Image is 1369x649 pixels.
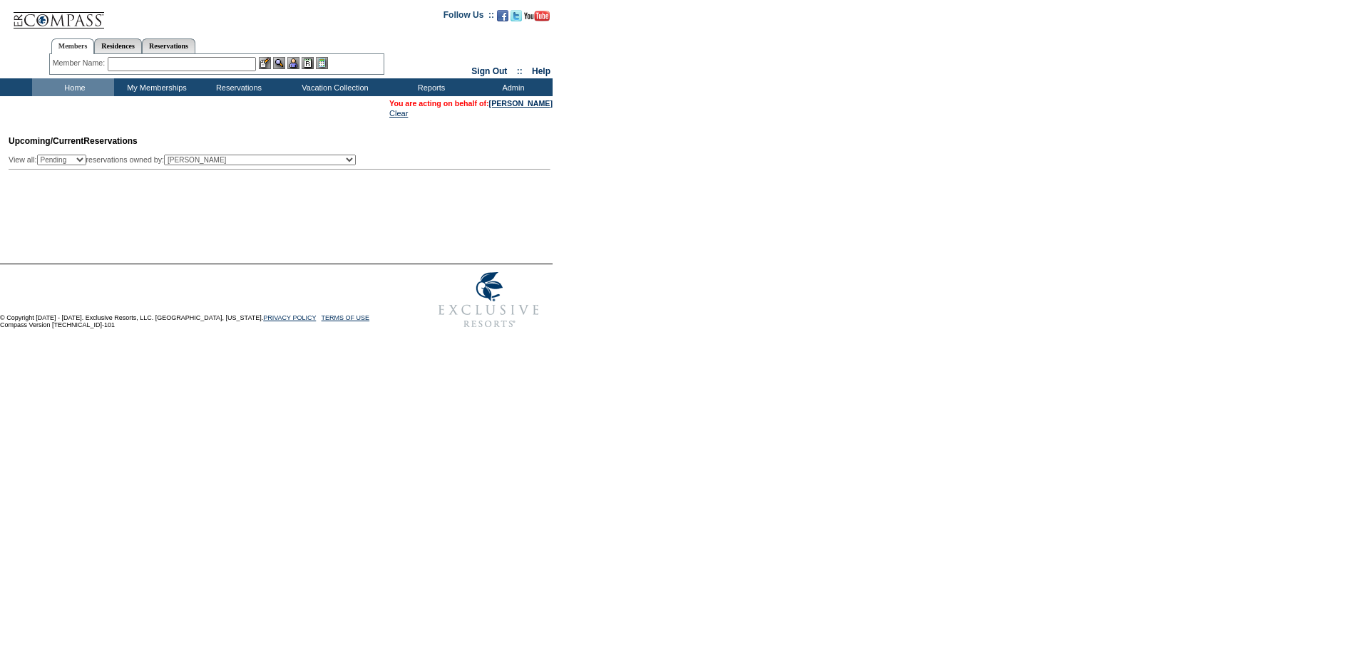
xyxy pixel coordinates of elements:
img: b_edit.gif [259,57,271,69]
span: Reservations [9,136,138,146]
a: Subscribe to our YouTube Channel [524,14,550,23]
img: Become our fan on Facebook [497,10,508,21]
a: Reservations [142,38,195,53]
img: Exclusive Resorts [425,264,553,336]
a: [PERSON_NAME] [489,99,553,108]
img: Reservations [302,57,314,69]
a: Residences [94,38,142,53]
img: View [273,57,285,69]
span: :: [517,66,523,76]
td: Reports [389,78,471,96]
a: Members [51,38,95,54]
img: Follow us on Twitter [511,10,522,21]
a: TERMS OF USE [322,314,370,321]
img: Impersonate [287,57,299,69]
td: My Memberships [114,78,196,96]
span: You are acting on behalf of: [389,99,553,108]
td: Admin [471,78,553,96]
a: PRIVACY POLICY [263,314,316,321]
td: Reservations [196,78,278,96]
td: Home [32,78,114,96]
a: Become our fan on Facebook [497,14,508,23]
a: Follow us on Twitter [511,14,522,23]
div: Member Name: [53,57,108,69]
span: Upcoming/Current [9,136,83,146]
a: Clear [389,109,408,118]
a: Help [532,66,550,76]
img: Subscribe to our YouTube Channel [524,11,550,21]
td: Vacation Collection [278,78,389,96]
a: Sign Out [471,66,507,76]
td: Follow Us :: [443,9,494,26]
div: View all: reservations owned by: [9,155,362,165]
img: b_calculator.gif [316,57,328,69]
